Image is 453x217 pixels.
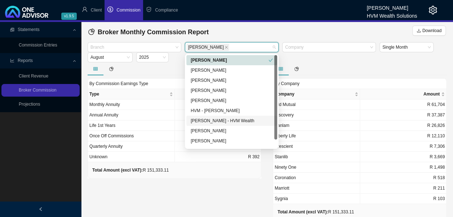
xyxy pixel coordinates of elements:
[191,97,273,104] div: [PERSON_NAME]
[275,133,296,138] span: Liberty Life
[93,67,98,71] span: table
[367,2,417,10] div: [PERSON_NAME]
[275,90,353,98] span: Company
[360,194,447,204] td: R 103
[10,27,14,32] span: reconciliation
[186,96,277,106] div: Dalton Hartley
[360,131,447,141] td: R 12,110
[89,112,118,118] span: Annual Annuity
[89,154,107,159] span: Unknown
[107,6,113,12] span: dollar
[175,152,262,162] td: R 392
[175,89,262,99] th: Amount
[361,90,440,98] span: Amount
[191,67,273,74] div: [PERSON_NAME]
[188,44,224,50] span: [PERSON_NAME]
[19,102,40,107] a: Projections
[19,43,57,48] a: Commission Entries
[92,167,169,174] div: R 151,333.11
[186,136,277,146] div: Carla Roodt
[422,27,441,34] span: Download
[275,196,288,201] span: Sygnia
[275,175,296,180] span: Coronation
[360,152,447,162] td: R 3,669
[186,106,277,116] div: HVM - Wesley Bowman
[275,102,296,107] span: Old Mutual
[428,6,437,14] span: setting
[175,110,262,120] td: R 46,598
[191,137,273,145] div: [PERSON_NAME]
[268,58,273,62] span: check
[186,55,277,65] div: Wesley Bowman
[275,112,294,118] span: Discovery
[109,67,114,71] span: pie-chart
[360,183,447,194] td: R 211
[88,89,175,99] th: Type
[146,6,152,12] span: safety
[412,26,446,36] button: Download
[186,75,277,85] div: Bronwyn Desplace
[116,8,140,13] span: Commission
[89,133,134,138] span: Once Off Commissions
[18,27,40,32] span: Statements
[61,13,77,20] span: v1.9.5
[10,58,14,63] span: line-chart
[360,120,447,131] td: R 26,826
[277,209,328,214] b: Total Amount (excl VAT):
[360,141,447,152] td: R 7,306
[139,53,166,62] span: 2025
[360,110,447,120] td: R 37,387
[89,102,120,107] span: Monthly Annuity
[191,107,273,114] div: HVM - [PERSON_NAME]
[175,141,262,152] td: R 0
[186,146,277,156] div: Renier Van Rooyen
[417,28,421,33] span: download
[155,8,178,13] span: Compliance
[275,144,293,149] span: Prescient
[175,131,262,141] td: -R 88
[191,57,268,64] div: [PERSON_NAME]
[275,186,289,191] span: Marriott
[186,126,277,136] div: Darryn Purtell
[275,123,289,128] span: Sanlam
[39,207,43,211] span: left
[367,10,417,18] div: HVM Wealth Solutions
[191,87,273,94] div: [PERSON_NAME]
[186,65,277,75] div: Cheryl-Anne Chislett
[273,78,447,89] div: By Company
[191,77,273,84] div: [PERSON_NAME]
[279,67,283,71] span: table
[382,43,431,52] span: Single Month
[275,154,288,159] span: Stanlib
[5,6,48,18] img: 2df55531c6924b55f21c4cf5d4484680-logo-light.svg
[191,117,273,124] div: [PERSON_NAME] - HVM Wealth
[176,90,255,98] span: Amount
[89,123,115,128] span: Life 1st Years
[360,173,447,183] td: R 518
[98,28,209,36] span: Broker Monthly Commission Report
[275,165,296,170] span: Ninety One
[273,89,360,99] th: Company
[88,78,261,89] div: By Commission Earnings Type
[19,74,48,79] a: Client Revenue
[186,44,229,51] span: Wesley Bowman
[186,85,277,96] div: Chanel Francis
[225,45,228,49] span: close
[89,144,123,149] span: Quarterly Annuity
[360,99,447,110] td: R 61,704
[360,162,447,173] td: R 1,498
[89,90,168,98] span: Type
[277,208,354,216] div: R 151,333.11
[82,6,88,12] span: user
[19,88,57,93] a: Broker Commission
[175,120,262,131] td: R 0
[294,67,299,71] span: pie-chart
[175,99,262,110] td: R 104,431
[18,58,33,63] span: Reports
[360,89,447,99] th: Amount
[186,116,277,126] div: Bronwyn Desplace - HVM Wealth
[90,53,130,62] span: August
[91,8,102,13] span: Client
[191,127,273,134] div: [PERSON_NAME]
[92,168,143,173] b: Total Amount (excl VAT):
